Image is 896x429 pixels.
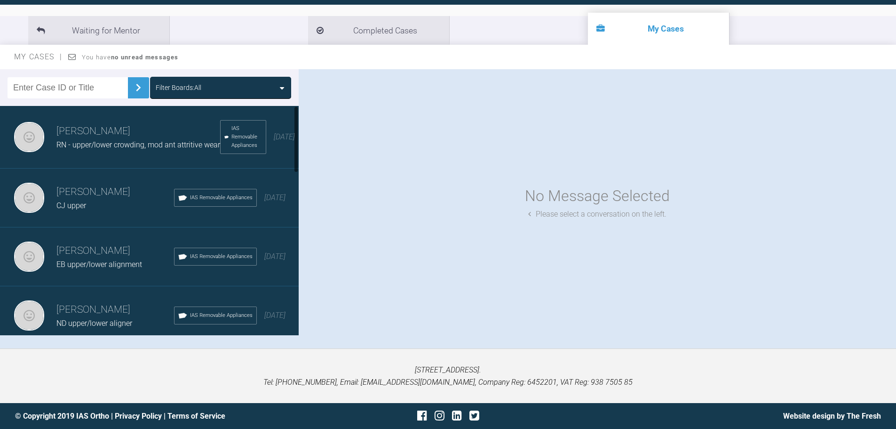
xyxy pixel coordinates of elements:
[56,243,174,259] h3: [PERSON_NAME]
[56,260,142,269] span: EB upper/lower alignment
[15,364,881,388] p: [STREET_ADDRESS]. Tel: [PHONE_NUMBER], Email: [EMAIL_ADDRESS][DOMAIN_NAME], Company Reg: 6452201,...
[190,311,253,320] span: IAS Removable Appliances
[28,16,169,45] li: Waiting for Mentor
[56,184,174,200] h3: [PERSON_NAME]
[56,302,174,318] h3: [PERSON_NAME]
[528,208,666,220] div: Please select a conversation on the left.
[783,412,881,421] a: Website design by The Fresh
[15,410,304,422] div: © Copyright 2019 IAS Ortho | |
[111,54,178,61] strong: no unread messages
[156,82,201,93] div: Filter Boards: All
[56,140,220,149] span: RN - upper/lower crowding, mod ant attritive wear
[190,194,253,202] span: IAS Removable Appliances
[131,80,146,95] img: chevronRight.28bd32b0.svg
[82,54,178,61] span: You have
[56,201,86,210] span: CJ upper
[56,123,220,139] h3: [PERSON_NAME]
[308,16,449,45] li: Completed Cases
[264,252,285,261] span: [DATE]
[14,300,44,331] img: Simon Hobson
[264,311,285,320] span: [DATE]
[167,412,225,421] a: Terms of Service
[525,184,670,208] div: No Message Selected
[588,13,729,45] li: My Cases
[274,132,295,141] span: [DATE]
[56,319,132,328] span: ND upper/lower aligner
[231,124,262,150] span: IAS Removable Appliances
[264,193,285,202] span: [DATE]
[14,242,44,272] img: Simon Hobson
[14,183,44,213] img: Simon Hobson
[8,77,128,98] input: Enter Case ID or Title
[14,122,44,152] img: Simon Hobson
[14,52,63,61] span: My Cases
[190,252,253,261] span: IAS Removable Appliances
[115,412,162,421] a: Privacy Policy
